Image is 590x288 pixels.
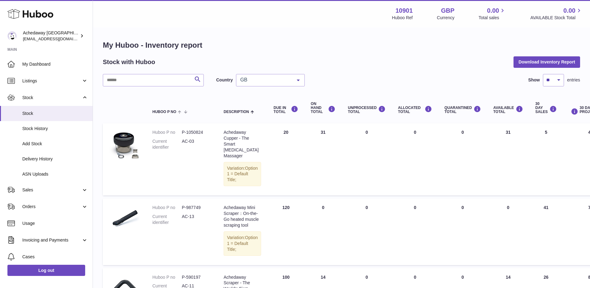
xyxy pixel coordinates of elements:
[152,129,182,135] dt: Huboo P no
[392,199,438,265] td: 0
[22,254,88,260] span: Cases
[348,106,386,114] div: UNPROCESSED Total
[342,199,392,265] td: 0
[152,138,182,150] dt: Current identifier
[444,106,481,114] div: QUARANTINED Total
[103,40,580,50] h1: My Huboo - Inventory report
[461,130,464,135] span: 0
[182,129,211,135] dd: P-1050824
[227,166,258,182] span: Option 1 = Default Title;
[530,7,583,21] a: 0.00 AVAILABLE Stock Total
[103,58,155,66] h2: Stock with Huboo
[7,31,17,41] img: admin@newpb.co.uk
[224,129,261,159] div: Achedaway Cupper - The Smart [MEDICAL_DATA] Massager
[22,171,88,177] span: ASN Uploads
[493,106,523,114] div: AVAILABLE Total
[224,110,249,114] span: Description
[437,15,455,21] div: Currency
[22,61,88,67] span: My Dashboard
[182,214,211,225] dd: AC-13
[22,141,88,147] span: Add Stock
[514,56,580,68] button: Download Inventory Report
[563,7,575,15] span: 0.00
[109,129,140,160] img: product image
[22,237,81,243] span: Invoicing and Payments
[342,123,392,195] td: 0
[22,187,81,193] span: Sales
[487,199,529,265] td: 0
[304,199,342,265] td: 0
[267,123,304,195] td: 20
[22,95,81,101] span: Stock
[22,126,88,132] span: Stock History
[216,77,233,83] label: Country
[7,265,85,276] a: Log out
[396,7,413,15] strong: 10901
[23,30,79,42] div: Achedaway [GEOGRAPHIC_DATA]
[239,77,292,83] span: GB
[487,7,499,15] span: 0.00
[530,15,583,21] span: AVAILABLE Stock Total
[392,123,438,195] td: 0
[267,199,304,265] td: 120
[392,15,413,21] div: Huboo Ref
[567,77,580,83] span: entries
[479,15,506,21] span: Total sales
[22,111,88,116] span: Stock
[22,220,88,226] span: Usage
[22,204,81,210] span: Orders
[529,123,563,195] td: 5
[398,106,432,114] div: ALLOCATED Total
[182,138,211,150] dd: AC-03
[182,274,211,280] dd: P-590197
[152,110,176,114] span: Huboo P no
[461,275,464,280] span: 0
[182,205,211,211] dd: P-987749
[152,214,182,225] dt: Current identifier
[529,199,563,265] td: 41
[535,102,557,114] div: 30 DAY SALES
[224,231,261,256] div: Variation:
[273,106,298,114] div: DUE IN TOTAL
[528,77,540,83] label: Show
[311,102,335,114] div: ON HAND Total
[152,274,182,280] dt: Huboo P no
[23,36,91,41] span: [EMAIL_ADDRESS][DOMAIN_NAME]
[441,7,454,15] strong: GBP
[152,205,182,211] dt: Huboo P no
[22,78,81,84] span: Listings
[304,123,342,195] td: 31
[109,205,140,236] img: product image
[227,235,258,252] span: Option 1 = Default Title;
[461,205,464,210] span: 0
[487,123,529,195] td: 31
[224,162,261,186] div: Variation:
[224,205,261,228] div: Achedaway Mini Scraper：On-the-Go heated muscle scraping tool
[479,7,506,21] a: 0.00 Total sales
[22,156,88,162] span: Delivery History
